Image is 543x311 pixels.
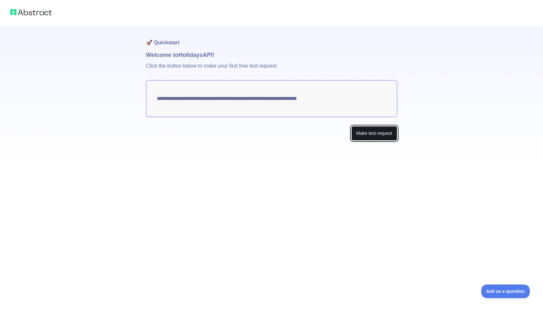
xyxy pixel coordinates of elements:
h1: Welcome to Holidays API! [146,50,397,59]
p: Click the button below to make your first free test request. [146,59,397,80]
button: Make test request [351,126,397,141]
iframe: Toggle Customer Support [481,284,530,298]
img: Abstract logo [10,8,52,17]
h1: 🚀 Quickstart [146,26,397,50]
